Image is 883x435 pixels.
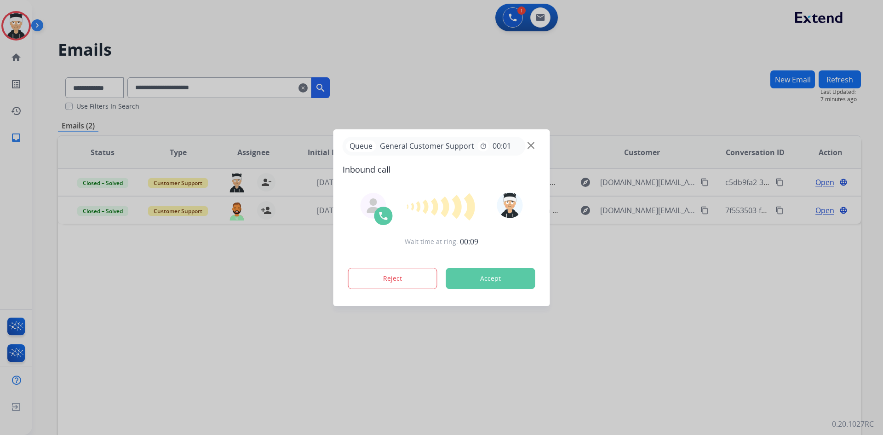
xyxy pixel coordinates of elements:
[832,418,874,429] p: 0.20.1027RC
[493,140,511,151] span: 00:01
[497,192,522,218] img: avatar
[343,163,541,176] span: Inbound call
[405,237,458,246] span: Wait time at ring:
[480,142,487,150] mat-icon: timer
[378,210,389,221] img: call-icon
[446,268,535,289] button: Accept
[376,140,478,151] span: General Customer Support
[460,236,478,247] span: 00:09
[346,140,376,152] p: Queue
[528,142,534,149] img: close-button
[366,198,381,213] img: agent-avatar
[348,268,437,289] button: Reject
